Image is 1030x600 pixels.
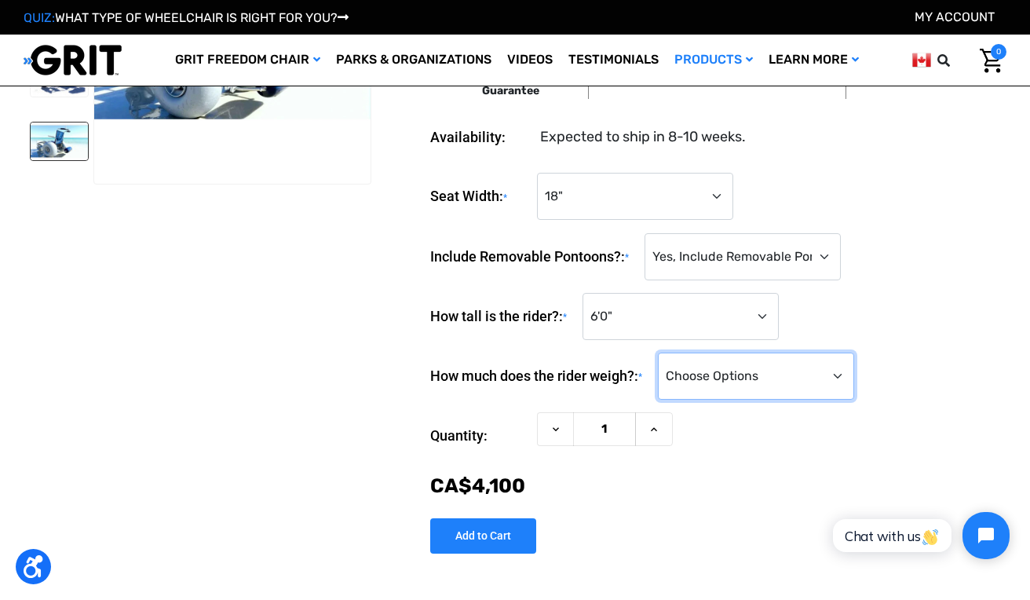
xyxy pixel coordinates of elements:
dt: Availability: [430,126,529,148]
label: Seat Width: [430,173,529,221]
a: Videos [499,35,561,86]
dd: Expected to ship in 8-10 weeks. [540,126,746,148]
iframe: Tidio Chat [816,499,1023,573]
a: QUIZ:WHAT TYPE OF WHEELCHAIR IS RIGHT FOR YOU? [24,10,349,25]
span: QUIZ: [24,10,55,25]
span: CA$‌4,100 [430,474,525,497]
img: Cart [980,49,1003,73]
input: Search [944,44,968,77]
a: Products [667,35,761,86]
a: Cart with 0 items [968,44,1006,77]
a: Learn More [761,35,867,86]
img: ca.png [912,50,931,70]
input: Add to Cart [430,518,536,554]
label: How tall is the rider?: [430,293,575,341]
a: GRIT Freedom Chair [167,35,328,86]
a: Account [915,9,995,24]
label: Quantity: [430,412,529,459]
a: Testimonials [561,35,667,86]
span: 0 [991,44,1006,60]
label: How much does the rider weigh?: [430,353,650,401]
img: GRIT All-Terrain Wheelchair and Mobility Equipment [24,44,122,76]
img: EZ Roller Submersible Beach Wheelchair by DeBug [31,123,88,160]
a: Parks & Organizations [328,35,499,86]
label: Include Removable Pontoons?: [430,233,637,281]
